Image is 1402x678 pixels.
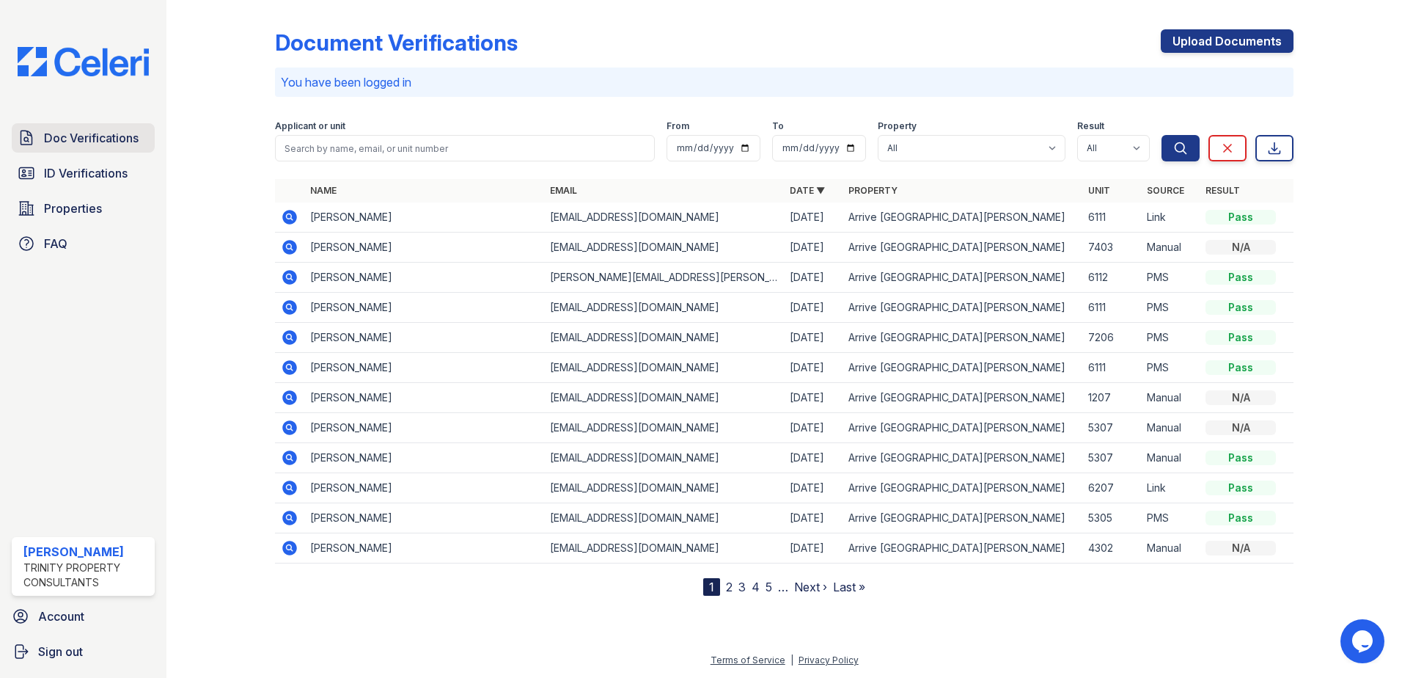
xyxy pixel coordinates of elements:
[304,323,544,353] td: [PERSON_NAME]
[711,655,785,666] a: Terms of Service
[1082,473,1141,503] td: 6207
[1205,330,1276,345] div: Pass
[738,580,746,594] a: 3
[304,473,544,503] td: [PERSON_NAME]
[1205,270,1276,285] div: Pass
[44,235,67,252] span: FAQ
[784,473,843,503] td: [DATE]
[703,578,720,596] div: 1
[1147,185,1184,196] a: Source
[1205,481,1276,495] div: Pass
[544,203,784,233] td: [EMAIL_ADDRESS][DOMAIN_NAME]
[550,185,577,196] a: Email
[784,293,843,323] td: [DATE]
[784,353,843,383] td: [DATE]
[310,185,337,196] a: Name
[1205,511,1276,525] div: Pass
[1205,240,1276,255] div: N/A
[1340,619,1387,663] iframe: chat widget
[23,561,149,590] div: Trinity Property Consultants
[1141,293,1200,323] td: PMS
[1082,413,1141,443] td: 5307
[784,533,843,564] td: [DATE]
[1141,443,1200,473] td: Manual
[12,123,155,153] a: Doc Verifications
[833,580,865,594] a: Last »
[843,383,1082,413] td: Arrive [GEOGRAPHIC_DATA][PERSON_NAME]
[843,263,1082,293] td: Arrive [GEOGRAPHIC_DATA][PERSON_NAME]
[275,120,345,132] label: Applicant or unit
[544,353,784,383] td: [EMAIL_ADDRESS][DOMAIN_NAME]
[44,129,139,147] span: Doc Verifications
[304,263,544,293] td: [PERSON_NAME]
[304,233,544,263] td: [PERSON_NAME]
[275,135,655,161] input: Search by name, email, or unit number
[772,120,784,132] label: To
[784,233,843,263] td: [DATE]
[1141,533,1200,564] td: Manual
[1082,293,1141,323] td: 6111
[6,47,161,76] img: CE_Logo_Blue-a8612792a0a2168367f1c8372b55b34899dd931a85d93a1a3d3e32e68fde9ad4.png
[304,533,544,564] td: [PERSON_NAME]
[1141,503,1200,533] td: PMS
[784,413,843,443] td: [DATE]
[784,443,843,473] td: [DATE]
[1205,451,1276,465] div: Pass
[843,473,1082,503] td: Arrive [GEOGRAPHIC_DATA][PERSON_NAME]
[784,323,843,353] td: [DATE]
[667,120,689,132] label: From
[1088,185,1110,196] a: Unit
[843,413,1082,443] td: Arrive [GEOGRAPHIC_DATA][PERSON_NAME]
[752,580,760,594] a: 4
[843,203,1082,233] td: Arrive [GEOGRAPHIC_DATA][PERSON_NAME]
[6,637,161,666] a: Sign out
[275,29,518,56] div: Document Verifications
[794,580,827,594] a: Next ›
[784,263,843,293] td: [DATE]
[1082,533,1141,564] td: 4302
[1082,383,1141,413] td: 1207
[1141,203,1200,233] td: Link
[843,353,1082,383] td: Arrive [GEOGRAPHIC_DATA][PERSON_NAME]
[544,533,784,564] td: [EMAIL_ADDRESS][DOMAIN_NAME]
[12,229,155,258] a: FAQ
[1082,443,1141,473] td: 5307
[544,413,784,443] td: [EMAIL_ADDRESS][DOMAIN_NAME]
[23,543,149,561] div: [PERSON_NAME]
[44,164,128,182] span: ID Verifications
[843,503,1082,533] td: Arrive [GEOGRAPHIC_DATA][PERSON_NAME]
[1141,323,1200,353] td: PMS
[784,203,843,233] td: [DATE]
[304,203,544,233] td: [PERSON_NAME]
[38,608,84,625] span: Account
[1205,541,1276,555] div: N/A
[304,503,544,533] td: [PERSON_NAME]
[304,383,544,413] td: [PERSON_NAME]
[1141,413,1200,443] td: Manual
[1082,323,1141,353] td: 7206
[1205,210,1276,225] div: Pass
[843,323,1082,353] td: Arrive [GEOGRAPHIC_DATA][PERSON_NAME]
[778,578,788,596] span: …
[843,233,1082,263] td: Arrive [GEOGRAPHIC_DATA][PERSON_NAME]
[544,323,784,353] td: [EMAIL_ADDRESS][DOMAIN_NAME]
[1205,360,1276,375] div: Pass
[544,473,784,503] td: [EMAIL_ADDRESS][DOMAIN_NAME]
[843,443,1082,473] td: Arrive [GEOGRAPHIC_DATA][PERSON_NAME]
[1141,473,1200,503] td: Link
[1082,233,1141,263] td: 7403
[12,158,155,188] a: ID Verifications
[1082,203,1141,233] td: 6111
[1141,383,1200,413] td: Manual
[544,263,784,293] td: [PERSON_NAME][EMAIL_ADDRESS][PERSON_NAME][DOMAIN_NAME]
[843,293,1082,323] td: Arrive [GEOGRAPHIC_DATA][PERSON_NAME]
[281,73,1288,91] p: You have been logged in
[1077,120,1104,132] label: Result
[1141,353,1200,383] td: PMS
[44,200,102,217] span: Properties
[848,185,898,196] a: Property
[544,443,784,473] td: [EMAIL_ADDRESS][DOMAIN_NAME]
[304,293,544,323] td: [PERSON_NAME]
[784,383,843,413] td: [DATE]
